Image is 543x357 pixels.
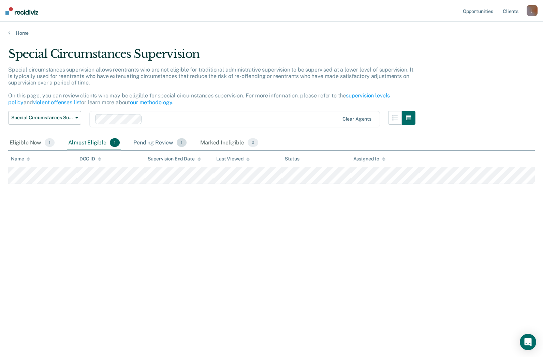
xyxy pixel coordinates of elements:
div: Status [285,156,299,162]
div: Last Viewed [216,156,249,162]
span: 1 [177,138,187,147]
a: our methodology [130,99,172,106]
button: Special Circumstances Supervision [8,111,81,125]
div: Supervision End Date [148,156,201,162]
img: Recidiviz [5,7,38,15]
div: DOC ID [79,156,101,162]
span: 1 [45,138,55,147]
div: Marked Ineligible0 [199,136,260,151]
button: j [527,5,538,16]
div: Name [11,156,30,162]
div: Open Intercom Messenger [520,334,536,350]
div: Almost Eligible1 [67,136,121,151]
a: supervision levels policy [8,92,390,105]
div: Pending Review1 [132,136,188,151]
div: Assigned to [353,156,385,162]
a: Home [8,30,535,36]
a: violent offenses list [33,99,82,106]
span: Special Circumstances Supervision [11,115,73,121]
p: Special circumstances supervision allows reentrants who are not eligible for traditional administ... [8,66,413,106]
div: Special Circumstances Supervision [8,47,415,66]
div: Clear agents [342,116,371,122]
span: 0 [248,138,258,147]
div: Eligible Now1 [8,136,56,151]
span: 1 [110,138,120,147]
